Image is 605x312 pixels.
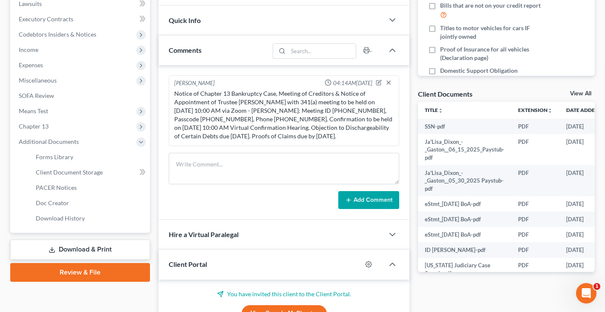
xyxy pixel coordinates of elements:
a: Date Added expand_more [566,107,605,113]
div: Client Documents [418,89,472,98]
span: Chapter 13 [19,123,49,130]
a: Extensionunfold_more [518,107,553,113]
a: Doc Creator [29,195,150,211]
a: View All [570,91,591,97]
a: Titleunfold_more [425,107,443,113]
a: Download History [29,211,150,226]
div: [PERSON_NAME] [174,79,215,88]
iframe: Intercom live chat [576,283,596,303]
span: Proof of Insurance for all vehicles (Declaration page) [440,45,543,62]
span: Bills that are not on your credit report [440,1,541,10]
span: 1 [593,283,600,290]
span: Domestic Support Obligation Certificate if Child Support or Alimony is paid [440,66,543,92]
span: Quick Info [169,16,201,24]
td: PDF [511,212,559,227]
span: Means Test [19,107,48,114]
a: Review & File [10,263,150,282]
td: PDF [511,119,559,134]
a: SOFA Review [12,88,150,103]
td: Ja'Lisa_Dixon_-_Gaston__06_15_2025_Paystub-pdf [418,134,511,165]
td: PDF [511,242,559,258]
td: [US_STATE] Judiciary Case Search-pdf [418,258,511,281]
span: Comments [169,46,202,54]
i: unfold_more [547,108,553,113]
p: You have invited this client to the Client Portal. [169,290,399,298]
span: Client Portal [169,260,207,268]
span: Codebtors Insiders & Notices [19,31,96,38]
td: PDF [511,258,559,281]
div: Notice of Chapter 13 Bankruptcy Case, Meeting of Creditors & Notice of Appointment of Trustee [PE... [174,89,394,140]
i: unfold_more [438,108,443,113]
span: 04:14AM[DATE] [333,79,372,87]
span: Hire a Virtual Paralegal [169,230,239,238]
td: eStmt_[DATE] BoA-pdf [418,212,511,227]
span: Titles to motor vehicles for cars IF jointly owned [440,24,543,41]
span: Executory Contracts [19,15,73,23]
span: Additional Documents [19,138,79,145]
span: Doc Creator [36,199,69,206]
a: Download & Print [10,240,150,260]
span: Download History [36,215,85,222]
span: Miscellaneous [19,77,57,84]
input: Search... [288,44,356,58]
span: Income [19,46,38,53]
td: PDF [511,227,559,242]
span: SOFA Review [19,92,54,99]
td: Ja'Lisa_Dixon_-_Gaston__05_30_2025 Paystub-pdf [418,165,511,196]
td: SSN-pdf [418,119,511,134]
button: Add Comment [338,191,399,209]
td: ID [PERSON_NAME]-pdf [418,242,511,258]
a: PACER Notices [29,180,150,195]
td: PDF [511,196,559,212]
span: Forms Library [36,153,73,160]
span: Client Document Storage [36,169,103,176]
td: eStmt_[DATE] BoA-pdf [418,227,511,242]
a: Client Document Storage [29,165,150,180]
td: PDF [511,165,559,196]
a: Executory Contracts [12,11,150,27]
span: PACER Notices [36,184,77,191]
td: eStmt_[DATE] BoA-pdf [418,196,511,212]
a: Forms Library [29,149,150,165]
span: Expenses [19,61,43,69]
td: PDF [511,134,559,165]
